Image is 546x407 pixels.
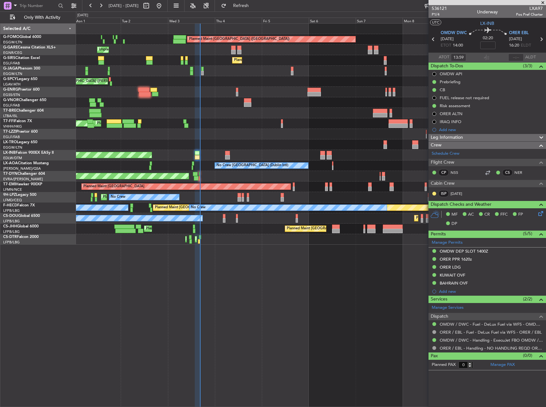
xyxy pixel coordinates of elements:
div: No Crew [GEOGRAPHIC_DATA] (Dublin Intl) [216,161,288,170]
span: Permits [431,231,446,238]
div: ISP [438,190,449,197]
span: T7-DYN [3,172,18,176]
a: LX-INBFalcon 900EX EASy II [3,151,54,155]
div: Planned Maint [GEOGRAPHIC_DATA] ([GEOGRAPHIC_DATA]) [416,213,517,223]
a: Schedule Crew [432,151,459,157]
div: Planned Maint [GEOGRAPHIC_DATA] ([GEOGRAPHIC_DATA]) [146,224,246,233]
div: Planned Maint [GEOGRAPHIC_DATA] ([GEOGRAPHIC_DATA]) [234,56,335,65]
a: EGSS/STN [3,93,20,97]
span: Services [431,296,447,303]
button: Only With Activity [7,12,69,23]
a: T7-FFIFalcon 7X [3,119,32,123]
span: LX-TRO [3,140,17,144]
a: T7-DYNChallenger 604 [3,172,45,176]
span: [DATE] [509,36,522,42]
span: Dispatch To-Dos [431,63,463,70]
span: G-VNOR [3,98,19,102]
span: LX-INB [480,20,494,27]
div: BAHRAIN OVF [440,280,468,286]
a: G-ENRGPraetor 600 [3,88,40,92]
a: EDLW/DTM [3,156,22,160]
a: LFMN/NCE [3,187,22,192]
span: LX-AOA [3,161,18,165]
span: (2/2) [523,296,532,302]
div: Planned Maint [GEOGRAPHIC_DATA] ([GEOGRAPHIC_DATA] Intl) [97,119,204,128]
div: Planned Maint [GEOGRAPHIC_DATA] [83,182,144,191]
a: G-JAGAPhenom 300 [3,67,40,70]
div: Tue 2 [121,18,168,23]
div: Underway [477,9,498,15]
span: DP [451,221,457,227]
a: G-FOMOGlobal 6000 [3,35,41,39]
span: Only With Activity [17,15,67,20]
a: G-SIRSCitation Excel [3,56,40,60]
span: ELDT [521,42,531,49]
a: VHHH/HKG [3,124,22,129]
div: OMDW DEP SLOT 1400Z [440,248,488,254]
div: OMDW API [440,71,462,77]
div: Planned Maint Nice ([GEOGRAPHIC_DATA]) [103,192,174,202]
span: Crew [431,142,442,149]
div: Wed 3 [168,18,215,23]
a: EVRA/[PERSON_NAME] [3,177,43,181]
a: G-SPCYLegacy 650 [3,77,37,81]
span: FFC [500,211,508,218]
a: EGGW/LTN [3,145,22,150]
span: Pax [431,352,438,360]
span: Leg Information [431,134,463,141]
span: 02:20 [483,35,493,41]
a: LX-AOACitation Mustang [3,161,49,165]
div: Planned Maint [GEOGRAPHIC_DATA] ([GEOGRAPHIC_DATA]) [287,224,387,233]
span: F-HECD [3,204,17,207]
a: 9H-LPZLegacy 500 [3,193,36,197]
a: LGAV/ATH [3,82,20,87]
a: Manage PAX [490,362,515,368]
span: CS-DTR [3,235,17,239]
a: LFPB/LBG [3,219,20,224]
span: Cabin Crew [431,180,455,187]
button: UTC [430,19,441,25]
span: 536121 [432,5,447,12]
a: [PERSON_NAME]/QSA [3,166,41,171]
div: Planned Maint [GEOGRAPHIC_DATA] ([GEOGRAPHIC_DATA]) [189,34,290,44]
span: Dispatch Checks and Weather [431,201,491,208]
span: Dispatch [431,313,448,320]
div: ORER ALTN [440,111,462,116]
div: Add new [439,289,543,294]
a: CS-JHHGlobal 6000 [3,225,39,228]
span: CS-JHH [3,225,17,228]
div: Thu 4 [215,18,262,23]
span: G-GARE [3,46,18,49]
div: ORER PPR 1620z [440,256,472,262]
span: G-FOMO [3,35,19,39]
span: ATOT [439,54,449,61]
div: Mon 8 [403,18,450,23]
div: Add new [439,127,543,132]
span: G-JAGA [3,67,18,70]
span: T7-BRE [3,109,16,113]
div: CB [440,87,445,93]
a: ORER / EBL - Fuel - DeLux Fuel via WFS - ORER / EBL [440,329,542,335]
a: CS-DTRFalcon 2000 [3,235,39,239]
span: [DATE] [441,36,454,42]
a: NSS [451,170,465,175]
a: OMDW / DWC - Handling - ExecuJet FBO OMDW / DWC [440,337,543,343]
span: AC [468,211,474,218]
span: 14:00 [453,42,463,49]
a: G-VNORChallenger 650 [3,98,46,102]
span: Pos Pref Charter [516,12,543,17]
span: P1/4 [432,12,447,17]
span: [DATE] - [DATE] [109,3,139,9]
div: Unplanned Maint [PERSON_NAME] [99,45,157,55]
span: ETOT [441,42,451,49]
span: G-ENRG [3,88,18,92]
a: [DATE] [451,191,465,196]
span: CR [484,211,490,218]
a: F-HECDFalcon 7X [3,204,35,207]
div: Cleaning [GEOGRAPHIC_DATA] ([PERSON_NAME] Intl) [44,77,134,86]
span: G-SIRS [3,56,15,60]
span: 9H-LPZ [3,193,16,197]
div: Mon 1 [74,18,121,23]
span: ALDT [525,54,536,61]
button: Refresh [218,1,256,11]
